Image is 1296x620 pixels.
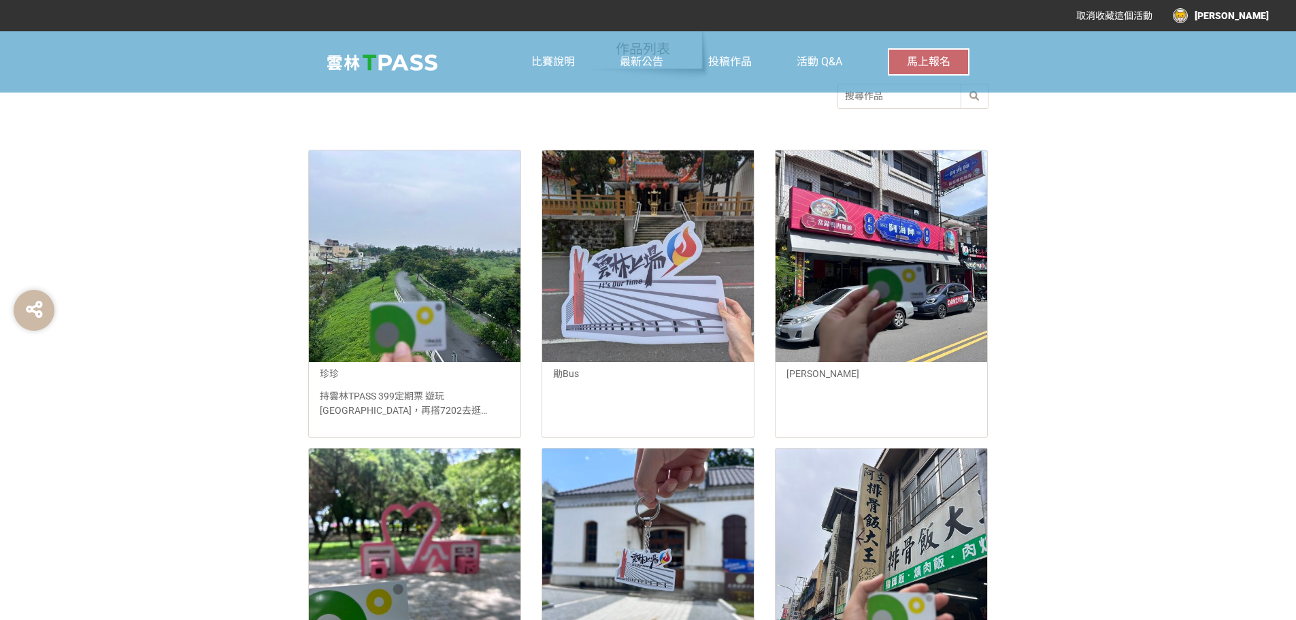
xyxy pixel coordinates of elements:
[708,31,752,93] a: 投稿作品
[531,55,575,68] span: 比賽說明
[1076,10,1152,21] span: 取消收藏這個活動
[620,31,663,93] a: 最新公告
[797,55,842,68] span: 活動 Q&A
[907,55,950,68] span: 馬上報名
[309,389,520,417] div: 持雲林TPASS 399定期票 遊玩[GEOGRAPHIC_DATA]，再搭7202去逛[GEOGRAPHIC_DATA]。超好玩
[320,367,471,381] div: 珍珍
[542,150,754,438] a: 勛Bus
[531,31,575,93] a: 比賽說明
[775,150,988,438] a: [PERSON_NAME]
[797,31,842,93] a: 活動 Q&A
[620,55,663,68] span: 最新公告
[786,367,938,381] div: [PERSON_NAME]
[327,46,531,80] img: 雲林 TPASS 熱門景點＆秘境蒐羅挑戰賽
[308,150,521,438] a: 珍珍持雲林TPASS 399定期票 遊玩[GEOGRAPHIC_DATA]，再搭7202去逛[GEOGRAPHIC_DATA]。超好玩
[553,367,705,381] div: 勛Bus
[838,84,988,108] input: 搜尋作品
[708,55,752,68] span: 投稿作品
[888,48,969,76] button: 馬上報名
